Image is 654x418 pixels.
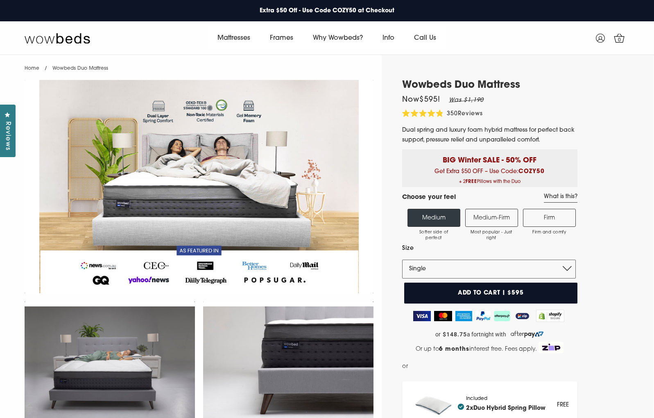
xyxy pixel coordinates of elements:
span: Wowbeds Duo Mattress [52,66,108,71]
strong: $148.75 [443,331,467,338]
p: BIG Winter SALE - 50% OFF [408,149,571,166]
h4: Choose your feel [402,193,456,203]
span: Or up to interest free. Fees apply. [416,346,537,352]
img: Visa Logo [413,311,431,321]
span: Get Extra $50 OFF – Use Code: [408,169,571,187]
span: Reviews [2,121,13,151]
span: or [402,361,408,372]
div: 350Reviews [402,110,483,119]
span: or [435,331,441,338]
span: Dual spring and luxury foam hybrid mattress for perfect back support, pressure relief and unparal... [402,127,575,143]
a: 0 [609,28,629,48]
iframe: PayPal Message 1 [410,361,577,374]
a: Frames [260,27,303,50]
div: Included [466,396,545,415]
img: AfterPay Logo [494,311,510,321]
a: Info [373,27,404,50]
a: What is this? [544,193,577,203]
a: Extra $50 Off - Use Code COZY50 at Checkout [256,2,398,19]
a: Call Us [404,27,446,50]
span: + 2 Pillows with the Duo [408,177,571,187]
b: FREE [466,180,477,184]
span: Now $595 ! [402,96,441,104]
strong: 6 months [439,346,469,352]
img: American Express Logo [455,311,472,321]
nav: breadcrumbs [25,55,108,76]
label: Medium [407,209,460,227]
a: Home [25,66,39,71]
span: a fortnight with [467,331,506,338]
a: Why Wowbeds? [303,27,373,50]
label: Medium-Firm [465,209,518,227]
span: Softer side of perfect [412,230,456,241]
img: Shopify secure badge [536,310,565,322]
b: COZY50 [518,169,545,175]
h1: Wowbeds Duo Mattress [402,80,577,91]
img: Zip Logo [539,342,564,353]
span: Most popular - Just right [470,230,514,241]
span: Firm and comfy [527,230,571,235]
img: Wow Beds Logo [25,32,90,44]
span: / [45,66,47,71]
span: Reviews [458,111,483,117]
h4: 2x [458,404,545,412]
label: Firm [523,209,576,227]
em: Was $1,190 [449,97,484,103]
img: MasterCard Logo [434,311,453,321]
img: PayPal Logo [475,311,491,321]
div: FREE [557,400,569,410]
button: Add to cart | $595 [404,283,577,304]
a: Mattresses [208,27,260,50]
span: 0 [616,36,624,44]
a: or $148.75 a fortnight with [402,328,577,340]
label: Size [402,243,576,254]
a: Duo Hybrid Spring Pillow [473,405,545,411]
span: 350 [447,111,458,117]
img: ZipPay Logo [514,311,531,321]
